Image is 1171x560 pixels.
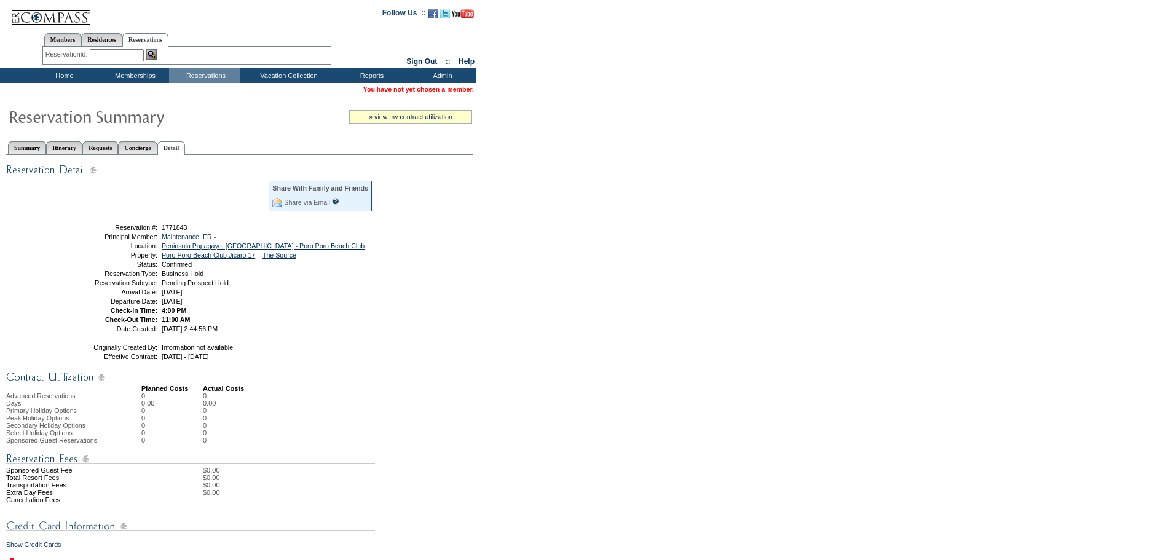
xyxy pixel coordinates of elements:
[363,85,474,93] span: You have not yet chosen a member.
[69,279,157,286] td: Reservation Subtype:
[369,113,452,120] a: » view my contract utilization
[98,68,169,83] td: Memberships
[162,261,192,268] span: Confirmed
[69,251,157,259] td: Property:
[6,414,69,422] span: Peak Holiday Options
[284,199,330,206] a: Share via Email
[141,400,203,407] td: 0.00
[6,369,375,385] img: Contract Utilization
[240,68,335,83] td: Vacation Collection
[203,400,216,407] td: 0.00
[262,251,296,259] a: The Source
[162,353,209,360] span: [DATE] - [DATE]
[6,467,141,474] td: Sponsored Guest Fee
[335,68,406,83] td: Reports
[203,489,473,496] td: $0.00
[203,407,216,414] td: 0
[141,407,203,414] td: 0
[440,12,450,20] a: Follow us on Twitter
[162,307,186,314] span: 4:00 PM
[6,474,141,481] td: Total Resort Fees
[28,68,98,83] td: Home
[146,49,157,60] img: Reservation Search
[452,9,474,18] img: Subscribe to our YouTube Channel
[6,489,141,496] td: Extra Day Fees
[105,316,157,323] strong: Check-Out Time:
[6,400,21,407] span: Days
[203,474,473,481] td: $0.00
[45,49,90,60] div: ReservationId:
[6,481,141,489] td: Transportation Fees
[69,353,157,360] td: Effective Contract:
[118,141,157,154] a: Concierge
[6,422,85,429] span: Secondary Holiday Options
[406,57,437,66] a: Sign Out
[69,242,157,250] td: Location:
[162,325,218,333] span: [DATE] 2:44:56 PM
[382,7,426,22] td: Follow Us ::
[81,33,122,46] a: Residences
[446,57,451,66] span: ::
[162,288,183,296] span: [DATE]
[162,251,255,259] a: Poro Poro Beach Club Jicaro 17
[141,429,203,436] td: 0
[6,162,375,178] img: Reservation Detail
[69,270,157,277] td: Reservation Type:
[203,422,216,429] td: 0
[428,9,438,18] img: Become our fan on Facebook
[122,33,168,47] a: Reservations
[332,198,339,205] input: What is this?
[203,429,216,436] td: 0
[82,141,118,154] a: Requests
[69,224,157,231] td: Reservation #:
[141,385,203,392] td: Planned Costs
[203,436,216,444] td: 0
[6,407,77,414] span: Primary Holiday Options
[452,12,474,20] a: Subscribe to our YouTube Channel
[406,68,476,83] td: Admin
[272,184,368,192] div: Share With Family and Friends
[141,414,203,422] td: 0
[162,279,229,286] span: Pending Prospect Hold
[203,481,473,489] td: $0.00
[162,316,190,323] span: 11:00 AM
[6,429,73,436] span: Select Holiday Options
[6,518,375,534] img: Credit Card Information
[6,541,61,548] a: Show Credit Cards
[162,224,187,231] span: 1771843
[141,392,203,400] td: 0
[459,57,475,66] a: Help
[157,141,186,155] a: Detail
[44,33,82,46] a: Members
[111,307,157,314] strong: Check-In Time:
[69,344,157,351] td: Originally Created By:
[69,261,157,268] td: Status:
[162,344,233,351] span: Information not available
[69,325,157,333] td: Date Created:
[6,451,375,467] img: Reservation Fees
[141,436,203,444] td: 0
[6,436,97,444] span: Sponsored Guest Reservations
[162,242,365,250] a: Peninsula Papagayo, [GEOGRAPHIC_DATA] - Poro Poro Beach Club
[6,496,141,503] td: Cancellation Fees
[69,288,157,296] td: Arrival Date:
[203,392,216,400] td: 0
[169,68,240,83] td: Reservations
[69,233,157,240] td: Principal Member:
[162,233,216,240] a: Maintenance, ER -
[428,12,438,20] a: Become our fan on Facebook
[141,422,203,429] td: 0
[203,414,216,422] td: 0
[69,298,157,305] td: Departure Date:
[6,392,76,400] span: Advanced Reservations
[8,141,46,154] a: Summary
[203,385,473,392] td: Actual Costs
[203,467,473,474] td: $0.00
[8,104,254,128] img: Reservaton Summary
[162,298,183,305] span: [DATE]
[162,270,203,277] span: Business Hold
[46,141,82,154] a: Itinerary
[440,9,450,18] img: Follow us on Twitter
